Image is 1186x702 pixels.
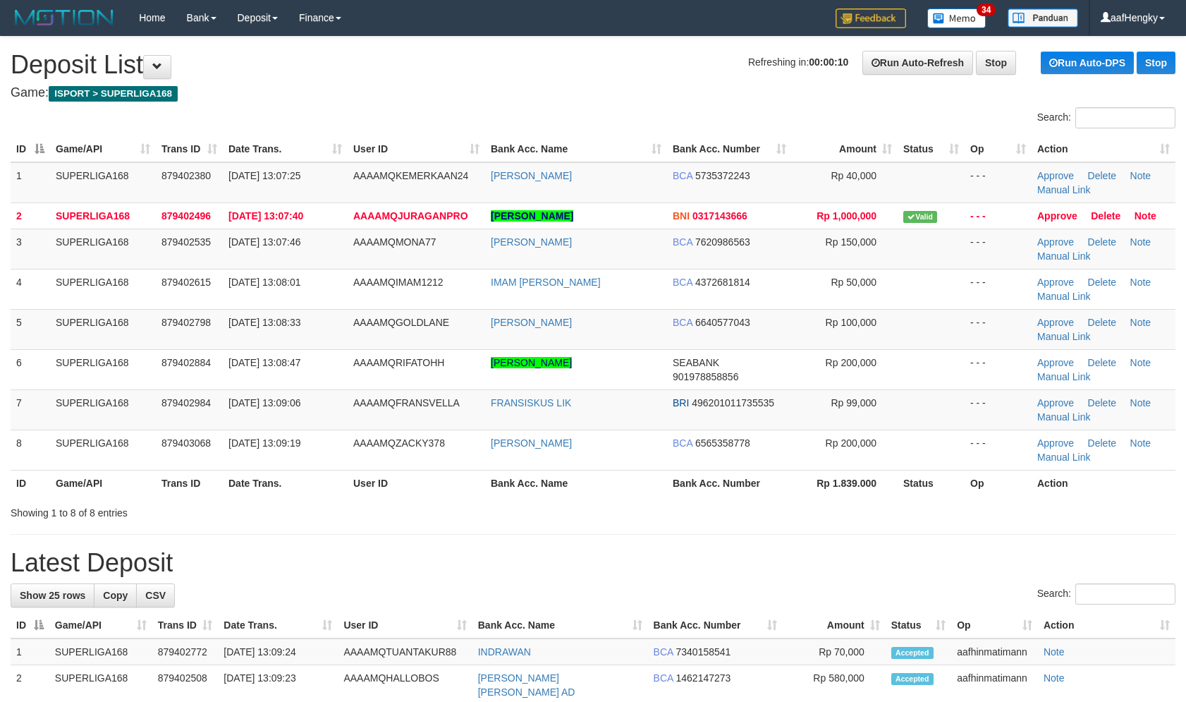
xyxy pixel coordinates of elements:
[831,170,876,181] span: Rp 40,000
[11,389,50,430] td: 7
[1075,583,1175,605] input: Search:
[1037,184,1091,195] a: Manual Link
[965,202,1032,229] td: - - -
[965,136,1032,162] th: Op: activate to sort column ascending
[478,672,575,698] a: [PERSON_NAME] [PERSON_NAME] AD
[11,269,50,309] td: 4
[891,673,934,685] span: Accepted
[485,136,667,162] th: Bank Acc. Name: activate to sort column ascending
[965,349,1032,389] td: - - -
[491,317,572,328] a: [PERSON_NAME]
[1037,250,1091,262] a: Manual Link
[862,51,973,75] a: Run Auto-Refresh
[491,210,573,222] a: [PERSON_NAME]
[783,639,885,665] td: Rp 70,000
[673,317,692,328] span: BCA
[353,357,444,368] span: AAAAMQRIFATOHH
[353,317,449,328] span: AAAAMQGOLDLANE
[228,210,303,222] span: [DATE] 13:07:40
[1088,397,1116,409] a: Delete
[103,590,128,601] span: Copy
[1044,646,1065,658] a: Note
[348,470,485,496] th: User ID
[161,236,211,248] span: 879402535
[695,437,750,449] span: Copy 6565358778 to clipboard
[1088,317,1116,328] a: Delete
[977,4,996,16] span: 34
[675,646,730,658] span: Copy 7340158541 to clipboard
[228,277,300,288] span: [DATE] 13:08:01
[50,470,156,496] th: Game/API
[161,210,211,222] span: 879402496
[667,470,792,496] th: Bank Acc. Number
[1037,437,1074,449] a: Approve
[695,277,750,288] span: Copy 4372681814 to clipboard
[228,357,300,368] span: [DATE] 13:08:47
[11,500,484,520] div: Showing 1 to 8 of 8 entries
[49,639,152,665] td: SUPERLIGA168
[1032,470,1175,496] th: Action
[1037,397,1074,409] a: Approve
[223,136,348,162] th: Date Trans.: activate to sort column ascending
[898,470,965,496] th: Status
[11,229,50,269] td: 3
[228,397,300,409] span: [DATE] 13:09:06
[11,639,49,665] td: 1
[49,86,178,102] span: ISPORT > SUPERLIGA168
[951,612,1038,639] th: Op: activate to sort column ascending
[11,583,94,607] a: Show 25 rows
[1037,452,1091,463] a: Manual Link
[353,397,460,409] span: AAAAMQFRANSVELLA
[50,136,156,162] th: Game/API: activate to sort column ascending
[1088,170,1116,181] a: Delete
[826,236,876,248] span: Rp 150,000
[673,357,719,368] span: SEABANK
[826,437,876,449] span: Rp 200,000
[228,437,300,449] span: [DATE] 13:09:19
[50,202,156,229] td: SUPERLIGA168
[228,170,300,181] span: [DATE] 13:07:25
[673,437,692,449] span: BCA
[50,229,156,269] td: SUPERLIGA168
[11,430,50,470] td: 8
[903,211,937,223] span: Valid transaction
[348,136,485,162] th: User ID: activate to sort column ascending
[228,236,300,248] span: [DATE] 13:07:46
[161,170,211,181] span: 879402380
[491,437,572,449] a: [PERSON_NAME]
[218,612,338,639] th: Date Trans.: activate to sort column ascending
[965,269,1032,309] td: - - -
[11,7,118,28] img: MOTION_logo.png
[136,583,175,607] a: CSV
[472,612,648,639] th: Bank Acc. Name: activate to sort column ascending
[1137,52,1175,74] a: Stop
[161,357,211,368] span: 879402884
[927,8,986,28] img: Button%20Memo.svg
[1088,357,1116,368] a: Delete
[478,646,531,658] a: INDRAWAN
[886,612,951,639] th: Status: activate to sort column ascending
[965,229,1032,269] td: - - -
[1037,583,1175,605] label: Search:
[654,646,673,658] span: BCA
[1091,210,1120,222] a: Delete
[491,236,572,248] a: [PERSON_NAME]
[831,397,876,409] span: Rp 99,000
[1008,8,1078,28] img: panduan.png
[695,170,750,181] span: Copy 5735372243 to clipboard
[667,136,792,162] th: Bank Acc. Number: activate to sort column ascending
[965,309,1032,349] td: - - -
[792,470,898,496] th: Rp 1.839.000
[11,51,1175,79] h1: Deposit List
[673,277,692,288] span: BCA
[491,277,601,288] a: IMAM [PERSON_NAME]
[161,397,211,409] span: 879402984
[675,672,730,684] span: Copy 1462147273 to clipboard
[692,397,774,409] span: Copy 496201011735535 to clipboard
[94,583,137,607] a: Copy
[156,136,223,162] th: Trans ID: activate to sort column ascending
[654,672,673,684] span: BCA
[826,317,876,328] span: Rp 100,000
[1037,357,1074,368] a: Approve
[145,590,166,601] span: CSV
